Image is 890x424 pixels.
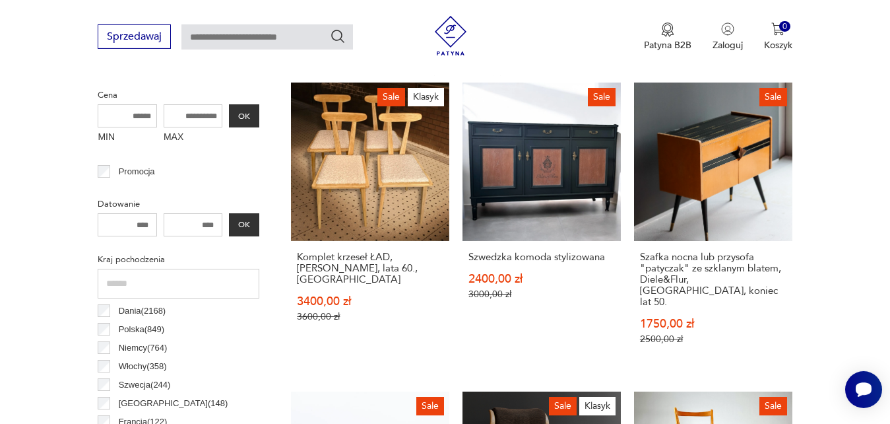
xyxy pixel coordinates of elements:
[98,88,259,102] p: Cena
[297,252,443,285] h3: Komplet krzeseł ŁAD, [PERSON_NAME], lata 60., [GEOGRAPHIC_DATA]
[98,127,157,149] label: MIN
[845,371,882,408] iframe: Smartsupp widget button
[764,39,792,52] p: Koszyk
[640,318,786,330] p: 1750,00 zł
[713,39,743,52] p: Zaloguj
[644,22,691,52] a: Ikona medaluPatyna B2B
[98,252,259,267] p: Kraj pochodzenia
[98,24,171,49] button: Sprzedawaj
[640,252,786,308] h3: Szafka nocna lub przysofa "patyczak" ze szklanym blatem, Diele&Flur, [GEOGRAPHIC_DATA], koniec la...
[644,39,691,52] p: Patyna B2B
[330,28,346,44] button: Szukaj
[779,21,790,32] div: 0
[119,396,228,411] p: [GEOGRAPHIC_DATA] ( 148 )
[462,83,621,371] a: SaleSzwedzka komoda stylizowanaSzwedzka komoda stylizowana2400,00 zł3000,00 zł
[229,213,259,236] button: OK
[164,127,223,149] label: MAX
[119,341,168,355] p: Niemcy ( 764 )
[640,334,786,345] p: 2500,00 zł
[119,322,164,337] p: Polska ( 849 )
[431,16,470,55] img: Patyna - sklep z meblami i dekoracjami vintage
[468,252,615,263] h3: Szwedzka komoda stylizowana
[644,22,691,52] button: Patyna B2B
[98,197,259,211] p: Datowanie
[229,104,259,127] button: OK
[713,22,743,52] button: Zaloguj
[291,83,449,371] a: SaleKlasykKomplet krzeseł ŁAD, F. Aplewicz, lata 60., PolskaKomplet krzeseł ŁAD, [PERSON_NAME], l...
[721,22,734,36] img: Ikonka użytkownika
[119,304,166,318] p: Dania ( 2168 )
[468,273,615,285] p: 2400,00 zł
[119,164,155,179] p: Promocja
[119,359,167,374] p: Włochy ( 358 )
[764,22,792,52] button: 0Koszyk
[771,22,784,36] img: Ikona koszyka
[297,296,443,307] p: 3400,00 zł
[468,289,615,300] p: 3000,00 zł
[297,311,443,322] p: 3600,00 zł
[98,33,171,42] a: Sprzedawaj
[119,378,171,392] p: Szwecja ( 244 )
[634,83,792,371] a: SaleSzafka nocna lub przysofa "patyczak" ze szklanym blatem, Diele&Flur, Niemcy, koniec lat 50.Sz...
[661,22,674,37] img: Ikona medalu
